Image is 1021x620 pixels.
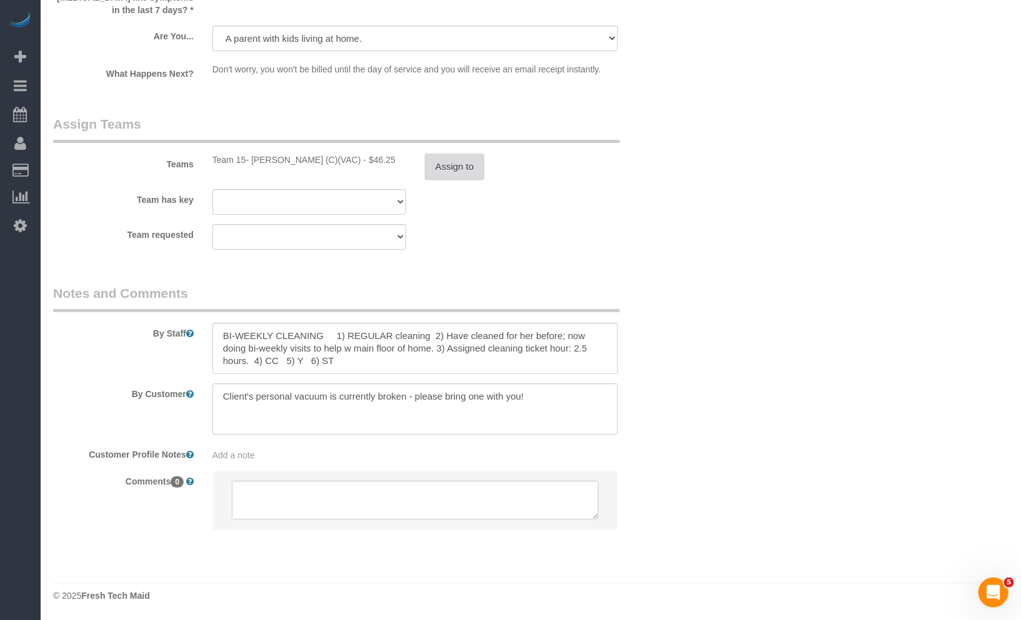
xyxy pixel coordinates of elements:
span: 0 [171,476,184,488]
span: Add a note [212,450,255,460]
label: By Staff [44,323,203,340]
iframe: Intercom live chat [979,578,1009,608]
label: Comments [44,471,203,488]
legend: Notes and Comments [53,284,620,312]
label: Team requested [44,224,203,241]
button: Assign to [425,154,485,180]
legend: Assign Teams [53,115,620,143]
label: Team has key [44,189,203,206]
span: 5 [1004,578,1014,588]
div: 2.5 hours x $18.50/hour [212,154,406,166]
div: © 2025 [53,589,1009,602]
strong: Fresh Tech Maid [81,591,149,601]
label: Customer Profile Notes [44,444,203,461]
img: Automaid Logo [7,12,32,30]
label: What Happens Next? [44,63,203,80]
label: By Customer [44,383,203,400]
label: Are You... [44,26,203,42]
p: Don't worry, you won't be billed until the day of service and you will receive an email receipt i... [212,63,619,76]
label: Teams [44,154,203,170]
